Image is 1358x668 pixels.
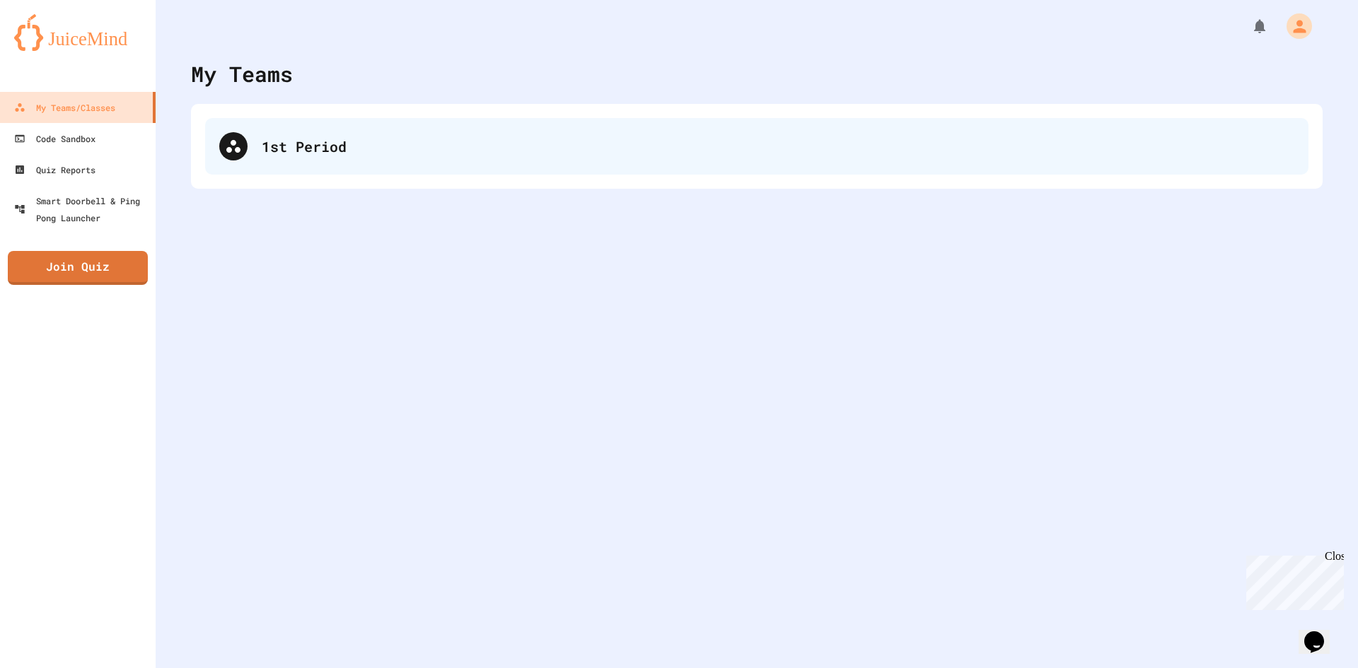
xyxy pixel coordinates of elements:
iframe: chat widget [1241,550,1344,610]
div: Code Sandbox [14,130,95,147]
div: My Teams/Classes [14,99,115,116]
iframe: chat widget [1299,611,1344,654]
div: Chat with us now!Close [6,6,98,90]
div: My Account [1272,10,1316,42]
div: My Teams [191,58,293,90]
div: 1st Period [262,136,1294,157]
div: Quiz Reports [14,161,95,178]
a: Join Quiz [8,251,148,285]
div: 1st Period [205,118,1308,175]
div: Smart Doorbell & Ping Pong Launcher [14,192,150,226]
img: logo-orange.svg [14,14,141,51]
div: My Notifications [1225,14,1272,38]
